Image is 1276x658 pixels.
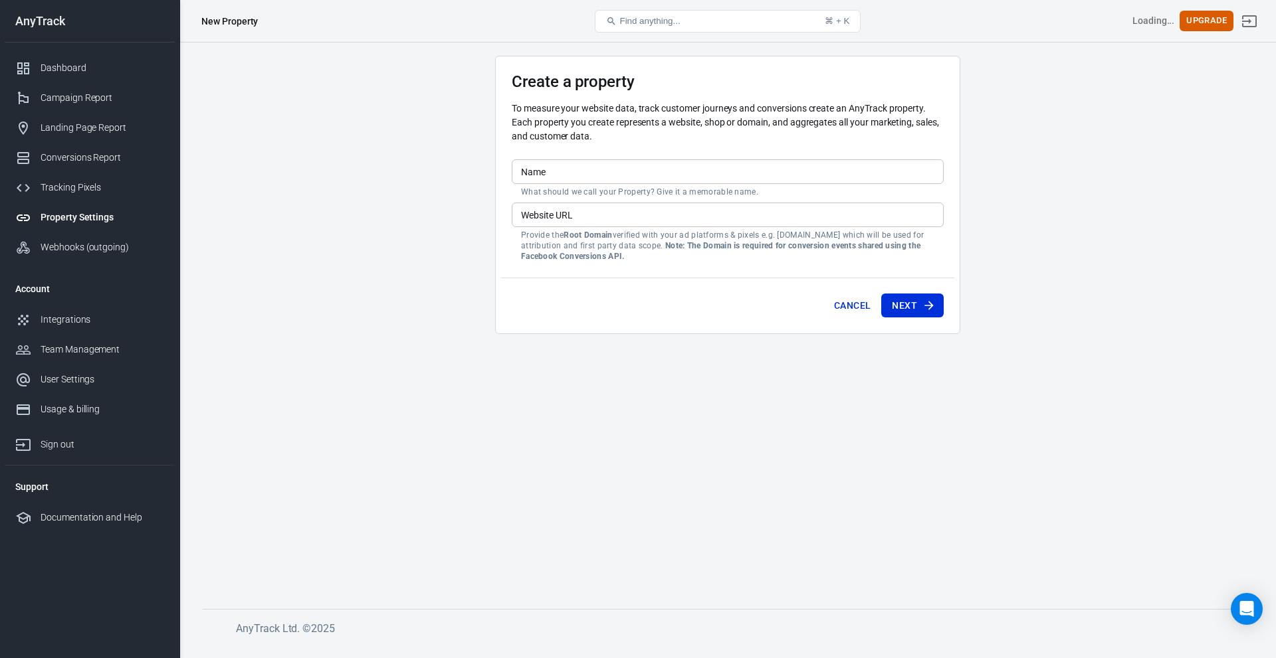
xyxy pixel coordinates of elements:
[595,10,861,33] button: Find anything...⌘ + K
[1231,593,1263,625] div: Open Intercom Messenger
[1132,14,1175,28] div: Account id: <>
[41,372,164,386] div: User Settings
[41,511,164,525] div: Documentation and Help
[5,471,175,503] li: Support
[41,240,164,254] div: Webhooks (outgoing)
[41,181,164,195] div: Tracking Pixels
[41,151,164,165] div: Conversions Report
[825,16,849,26] div: ⌘ + K
[41,121,164,135] div: Landing Page Report
[5,83,175,113] a: Campaign Report
[41,91,164,105] div: Campaign Report
[5,365,175,394] a: User Settings
[5,335,175,365] a: Team Management
[5,232,175,262] a: Webhooks (outgoing)
[5,53,175,83] a: Dashboard
[5,305,175,335] a: Integrations
[521,187,934,197] p: What should we call your Property? Give it a memorable name.
[5,394,175,424] a: Usage & billing
[512,159,944,184] input: Your Website Name
[829,293,876,318] button: Cancel
[5,273,175,305] li: Account
[41,343,164,357] div: Team Management
[5,424,175,459] a: Sign out
[881,293,944,318] button: Next
[5,143,175,173] a: Conversions Report
[512,102,944,143] p: To measure your website data, track customer journeys and conversions create an AnyTrack property...
[5,173,175,203] a: Tracking Pixels
[619,16,680,26] span: Find anything...
[1180,11,1233,31] button: Upgrade
[5,113,175,143] a: Landing Page Report
[521,230,934,262] p: Provide the verified with your ad platforms & pixels e.g. [DOMAIN_NAME] which will be used for at...
[1233,5,1265,37] a: Sign out
[5,15,175,27] div: AnyTrack
[201,15,258,28] div: New Property
[41,438,164,452] div: Sign out
[41,313,164,327] div: Integrations
[512,203,944,227] input: example.com
[236,620,1233,637] h6: AnyTrack Ltd. © 2025
[41,402,164,416] div: Usage & billing
[41,61,164,75] div: Dashboard
[5,203,175,232] a: Property Settings
[512,72,944,91] h3: Create a property
[564,230,612,240] strong: Root Domain
[521,241,920,261] strong: Note: The Domain is required for conversion events shared using the Facebook Conversions API.
[41,210,164,224] div: Property Settings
